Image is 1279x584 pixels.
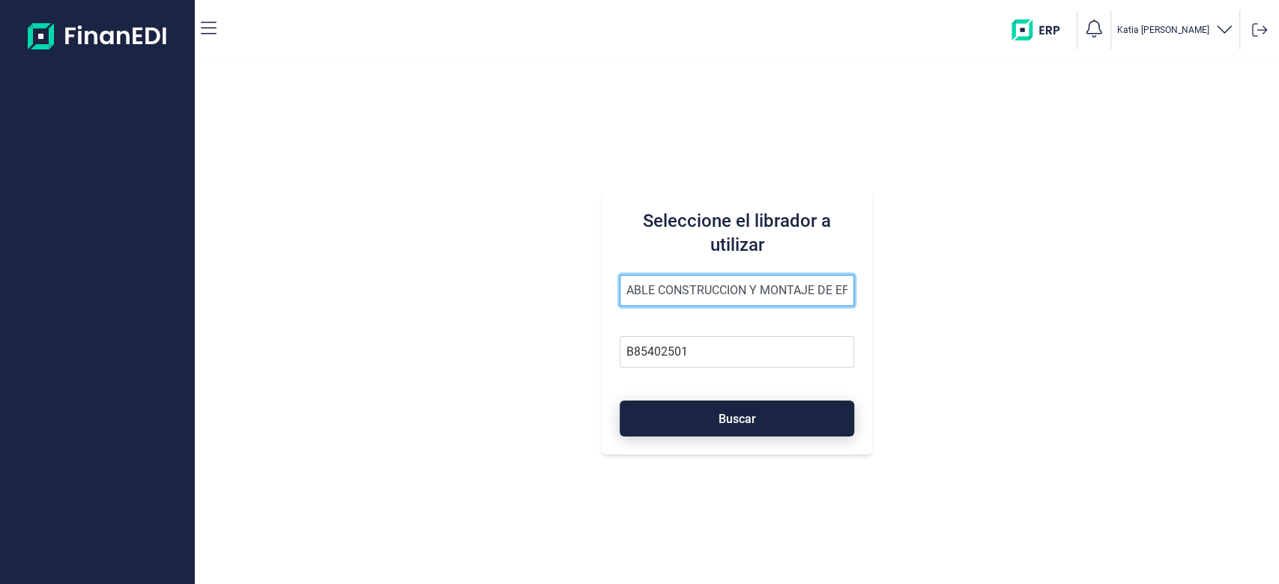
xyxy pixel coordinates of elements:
p: Katia [PERSON_NAME] [1117,24,1209,36]
button: Buscar [620,401,855,437]
h3: Seleccione el librador a utilizar [620,209,855,257]
input: Busque por NIF [620,336,855,368]
img: Logo de aplicación [28,12,168,60]
span: Buscar [719,413,756,425]
input: Seleccione la razón social [620,275,855,306]
img: erp [1012,19,1071,40]
button: Katia [PERSON_NAME] [1117,19,1233,41]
